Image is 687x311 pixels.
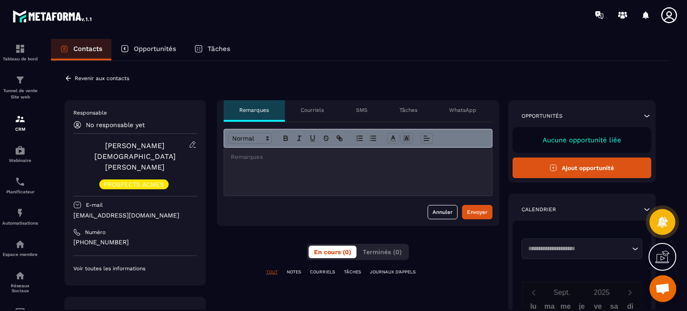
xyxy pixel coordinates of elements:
[649,275,676,302] div: Ouvrir le chat
[2,189,38,194] p: Planificateur
[467,208,488,217] div: Envoyer
[73,238,197,247] p: [PHONE_NUMBER]
[356,107,368,114] p: SMS
[15,208,25,218] img: automations
[2,232,38,264] a: automationsautomationsEspace membre
[266,269,278,275] p: TOUT
[522,206,556,213] p: Calendrier
[15,270,25,281] img: social-network
[94,141,176,171] a: [PERSON_NAME] [DEMOGRAPHIC_DATA][PERSON_NAME]
[15,145,25,156] img: automations
[104,181,164,187] p: PROSPECTS ACMES
[462,205,492,219] button: Envoyer
[2,252,38,257] p: Espace membre
[2,138,38,170] a: automationsautomationsWebinaire
[310,269,335,275] p: COURRIELS
[2,201,38,232] a: automationsautomationsAutomatisations
[522,239,643,259] div: Search for option
[86,121,145,128] p: No responsable yet
[2,264,38,300] a: social-networksocial-networkRéseaux Sociaux
[357,246,407,258] button: Terminés (0)
[73,45,102,53] p: Contacts
[522,112,563,119] p: Opportunités
[51,39,111,60] a: Contacts
[208,45,230,53] p: Tâches
[111,39,185,60] a: Opportunités
[15,43,25,54] img: formation
[85,229,106,236] p: Numéro
[185,39,239,60] a: Tâches
[2,221,38,226] p: Automatisations
[13,8,93,24] img: logo
[344,269,361,275] p: TÂCHES
[73,211,197,220] p: [EMAIL_ADDRESS][DOMAIN_NAME]
[15,176,25,187] img: scheduler
[309,246,356,258] button: En cours (0)
[2,283,38,293] p: Réseaux Sociaux
[2,127,38,132] p: CRM
[2,170,38,201] a: schedulerschedulerPlanificateur
[2,37,38,68] a: formationformationTableau de bord
[449,107,476,114] p: WhatsApp
[2,107,38,138] a: formationformationCRM
[370,269,416,275] p: JOURNAUX D'APPELS
[287,269,301,275] p: NOTES
[75,75,129,81] p: Revenir aux contacts
[2,88,38,100] p: Tunnel de vente Site web
[2,56,38,61] p: Tableau de bord
[428,205,458,219] button: Annuler
[399,107,417,114] p: Tâches
[314,248,351,256] span: En cours (0)
[513,158,652,178] button: Ajout opportunité
[15,239,25,250] img: automations
[73,109,197,116] p: Responsable
[15,75,25,85] img: formation
[2,68,38,107] a: formationformationTunnel de vente Site web
[239,107,269,114] p: Remarques
[86,201,103,209] p: E-mail
[363,248,402,256] span: Terminés (0)
[301,107,324,114] p: Courriels
[15,114,25,124] img: formation
[134,45,176,53] p: Opportunités
[2,158,38,163] p: Webinaire
[73,265,197,272] p: Voir toutes les informations
[525,244,630,253] input: Search for option
[522,136,643,144] p: Aucune opportunité liée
